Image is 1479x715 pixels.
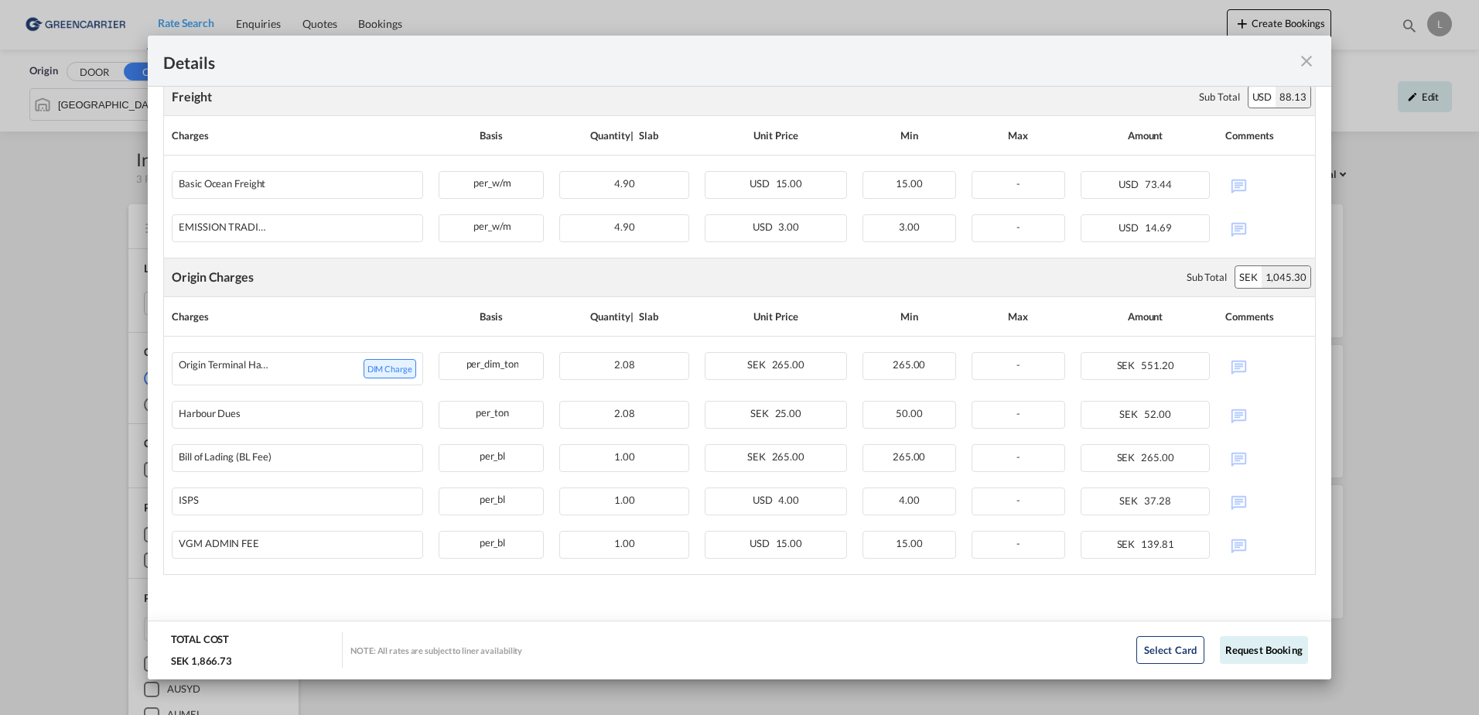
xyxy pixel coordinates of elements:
[1225,531,1307,558] div: No Comments Available
[439,445,544,464] div: per_bl
[896,537,923,549] span: 15.00
[1218,116,1314,156] th: Comments
[896,407,923,419] span: 50.00
[172,124,422,147] div: Charges
[1117,451,1139,464] span: SEK
[179,494,199,506] div: ISPS
[1081,305,1211,328] div: Amount
[772,450,804,463] span: 265.00
[753,221,777,233] span: USD
[772,358,804,371] span: 265.00
[614,177,635,190] span: 4.90
[862,124,956,147] div: Min
[1144,408,1171,420] span: 52.00
[559,124,689,147] div: Quantity | Slab
[1187,270,1227,284] div: Sub Total
[1016,407,1020,419] span: -
[705,305,847,328] div: Unit Price
[972,305,1065,328] div: Max
[1145,221,1172,234] span: 14.69
[614,358,635,371] span: 2.08
[1016,358,1020,371] span: -
[776,537,803,549] span: 15.00
[364,359,416,378] span: DIM Charge
[1119,221,1143,234] span: USD
[775,407,802,419] span: 25.00
[1119,408,1142,420] span: SEK
[753,494,777,506] span: USD
[148,36,1331,679] md-dialog: Port of ...
[1016,494,1020,506] span: -
[705,124,847,147] div: Unit Price
[899,221,920,233] span: 3.00
[776,177,803,190] span: 15.00
[439,402,544,421] div: per_ton
[899,494,920,506] span: 4.00
[1225,401,1307,428] div: No Comments Available
[179,359,272,378] div: Origin Terminal Handling Charge
[1220,636,1308,664] button: Request Booking
[171,632,229,654] div: TOTAL COST
[614,537,635,549] span: 1.00
[439,215,544,234] div: per_w/m
[747,450,770,463] span: SEK
[559,305,689,328] div: Quantity | Slab
[614,494,635,506] span: 1.00
[179,538,259,549] div: VGM ADMIN FEE
[1016,221,1020,233] span: -
[1248,86,1276,108] div: USD
[1117,359,1139,371] span: SEK
[439,124,545,147] div: Basis
[862,305,956,328] div: Min
[171,654,232,668] div: SEK 1,866.73
[747,358,770,371] span: SEK
[1144,494,1171,507] span: 37.28
[750,537,774,549] span: USD
[1141,451,1173,464] span: 265.00
[750,407,773,419] span: SEK
[1225,352,1307,379] div: No Comments Available
[1225,214,1307,241] div: No Comments Available
[350,645,522,656] div: NOTE: All rates are subject to liner availability
[893,358,925,371] span: 265.00
[778,494,799,506] span: 4.00
[1141,359,1173,371] span: 551.20
[1119,178,1143,190] span: USD
[1081,124,1211,147] div: Amount
[1225,444,1307,471] div: No Comments Available
[1136,636,1204,664] button: Select Card
[1225,171,1307,198] div: No Comments Available
[614,221,635,233] span: 4.90
[179,408,241,419] div: Harbour Dues
[439,305,545,328] div: Basis
[778,221,799,233] span: 3.00
[439,353,544,372] div: per_dim_ton
[1225,487,1307,515] div: No Comments Available
[1119,494,1142,507] span: SEK
[179,178,265,190] div: Basic Ocean Freight
[439,532,544,551] div: per_bl
[439,172,544,191] div: per_w/m
[972,124,1065,147] div: Max
[1218,297,1314,337] th: Comments
[179,451,272,463] div: Bill of Lading (BL Fee)
[614,450,635,463] span: 1.00
[163,51,1201,70] div: Details
[1117,538,1139,550] span: SEK
[179,221,272,233] div: EMISSION TRADING SYSTEM (ETS)
[1199,90,1239,104] div: Sub Total
[750,177,774,190] span: USD
[1016,450,1020,463] span: -
[172,88,211,105] div: Freight
[1276,86,1310,108] div: 88.13
[1235,266,1262,288] div: SEK
[1016,537,1020,549] span: -
[1141,538,1173,550] span: 139.81
[614,407,635,419] span: 2.08
[172,305,422,328] div: Charges
[1145,178,1172,190] span: 73.44
[1016,177,1020,190] span: -
[439,488,544,508] div: per_bl
[893,450,925,463] span: 265.00
[1297,52,1316,70] md-icon: icon-close fg-AAA8AD m-0 cursor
